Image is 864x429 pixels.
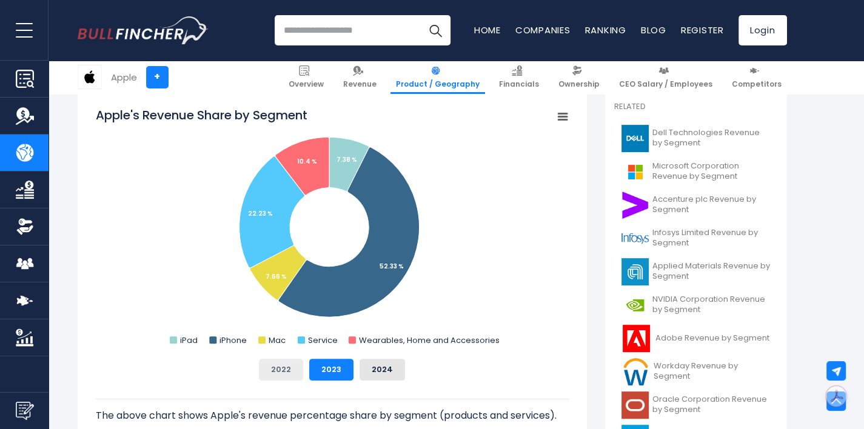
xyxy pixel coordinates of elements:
[621,225,649,252] img: INFY logo
[96,107,307,124] tspan: Apple's Revenue Share by Segment
[614,188,778,222] a: Accenture plc Revenue by Segment
[309,359,353,381] button: 2023
[652,261,771,282] span: Applied Materials Revenue by Segment
[621,291,649,319] img: NVDA logo
[652,161,771,182] span: Microsoft Corporation Revenue by Segment
[358,334,499,346] text: Wearables, Home and Accessories
[78,16,208,44] a: Go to homepage
[654,361,770,382] span: Workday Revenue by Segment
[621,325,652,352] img: ADBE logo
[343,79,377,89] span: Revenue
[96,408,569,423] p: The above chart shows Apple's revenue percentage share by segment (products and services).
[515,24,571,36] a: Companies
[360,359,405,381] button: 2024
[621,258,649,285] img: AMAT logo
[248,209,273,218] tspan: 22.23 %
[614,122,778,155] a: Dell Technologies Revenue by Segment
[16,218,34,236] img: Ownership
[614,102,778,112] p: Related
[614,155,778,188] a: Microsoft Corporation Revenue by Segment
[266,272,287,281] tspan: 7.66 %
[621,191,649,219] img: ACN logo
[96,107,569,349] svg: Apple's Revenue Share by Segment
[726,61,787,94] a: Competitors
[621,358,651,385] img: WDAY logo
[614,61,718,94] a: CEO Salary / Employees
[619,79,712,89] span: CEO Salary / Employees
[219,334,247,346] text: iPhone
[297,157,317,166] tspan: 10.4 %
[494,61,544,94] a: Financials
[614,388,778,422] a: Oracle Corporation Revenue by Segment
[499,79,539,89] span: Financials
[146,66,169,88] a: +
[111,70,137,84] div: Apple
[681,24,724,36] a: Register
[380,262,404,271] tspan: 52.33 %
[180,334,198,346] text: iPad
[553,61,605,94] a: Ownership
[652,128,771,148] span: Dell Technologies Revenue by Segment
[289,79,324,89] span: Overview
[269,334,286,346] text: Mac
[652,294,771,315] span: NVIDIA Corporation Revenue by Segment
[390,61,485,94] a: Product / Geography
[641,24,666,36] a: Blog
[655,333,769,344] span: Adobe Revenue by Segment
[614,222,778,255] a: Infosys Limited Revenue by Segment
[420,15,450,45] button: Search
[558,79,600,89] span: Ownership
[283,61,329,94] a: Overview
[259,359,303,381] button: 2022
[337,155,357,164] tspan: 7.38 %
[338,61,382,94] a: Revenue
[614,288,778,322] a: NVIDIA Corporation Revenue by Segment
[396,79,480,89] span: Product / Geography
[307,334,337,346] text: Service
[614,255,778,288] a: Applied Materials Revenue by Segment
[614,322,778,355] a: Adobe Revenue by Segment
[652,228,771,248] span: Infosys Limited Revenue by Segment
[78,65,101,88] img: AAPL logo
[621,125,649,152] img: DELL logo
[621,391,649,419] img: ORCL logo
[652,195,771,215] span: Accenture plc Revenue by Segment
[732,79,782,89] span: Competitors
[614,355,778,388] a: Workday Revenue by Segment
[474,24,501,36] a: Home
[652,394,771,415] span: Oracle Corporation Revenue by Segment
[738,15,787,45] a: Login
[621,158,649,185] img: MSFT logo
[78,16,209,44] img: Bullfincher logo
[585,24,626,36] a: Ranking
